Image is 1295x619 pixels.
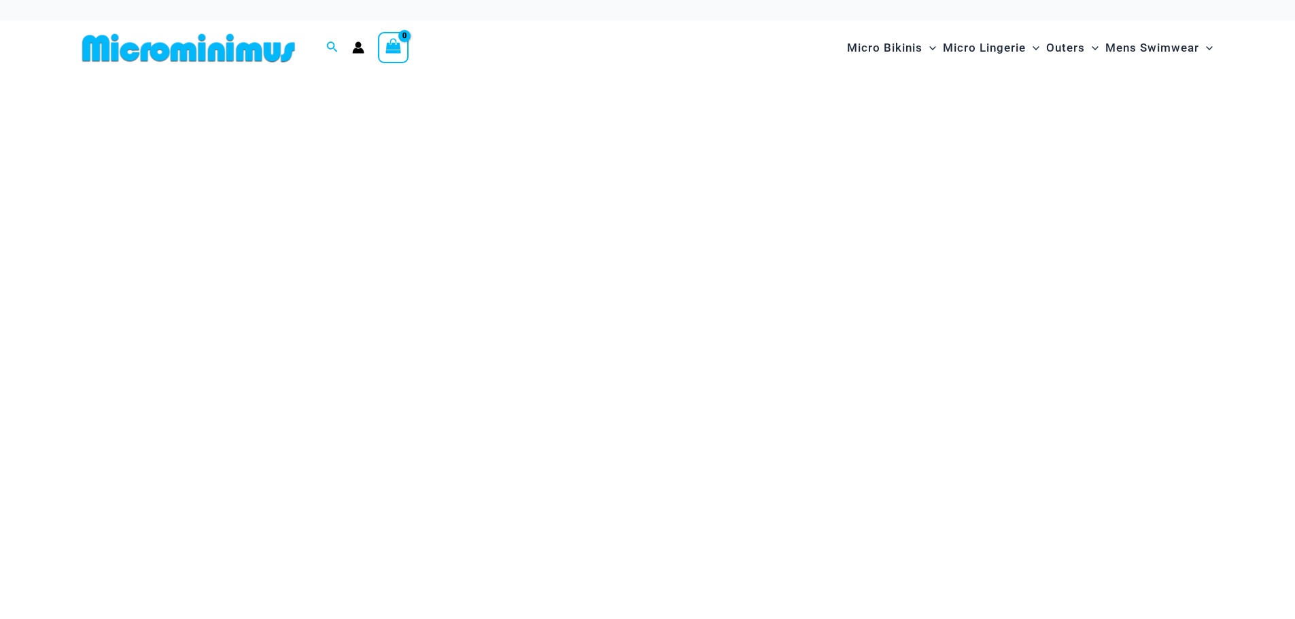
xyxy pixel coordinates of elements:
span: Outers [1046,31,1085,65]
img: MM SHOP LOGO FLAT [77,33,300,63]
a: Micro LingerieMenu ToggleMenu Toggle [939,27,1043,69]
span: Menu Toggle [1026,31,1039,65]
span: Micro Lingerie [943,31,1026,65]
a: Micro BikinisMenu ToggleMenu Toggle [844,27,939,69]
span: Menu Toggle [1199,31,1213,65]
span: Mens Swimwear [1105,31,1199,65]
a: Account icon link [352,41,364,54]
span: Menu Toggle [1085,31,1099,65]
a: Search icon link [326,39,339,56]
a: OutersMenu ToggleMenu Toggle [1043,27,1102,69]
span: Micro Bikinis [847,31,922,65]
a: View Shopping Cart, empty [378,32,409,63]
nav: Site Navigation [842,25,1219,71]
span: Menu Toggle [922,31,936,65]
a: Mens SwimwearMenu ToggleMenu Toggle [1102,27,1216,69]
